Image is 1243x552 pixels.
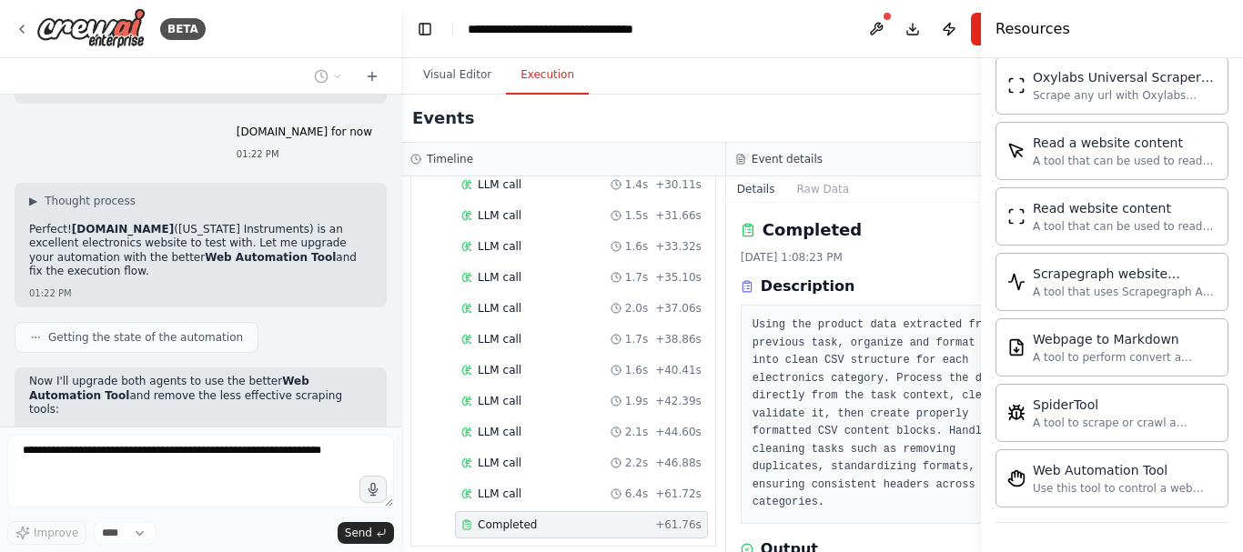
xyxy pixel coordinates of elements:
[478,270,521,285] span: LLM call
[1007,273,1026,291] img: ScrapegraphScrapeTool
[655,332,702,346] span: + 38.86s
[412,16,438,42] button: Hide left sidebar
[48,330,243,345] span: Getting the state of the automation
[237,125,372,140] p: [DOMAIN_NAME] for now
[45,194,136,208] span: Thought process
[338,522,394,544] button: Send
[726,176,786,202] button: Details
[1033,68,1217,86] div: Oxylabs Universal Scraper tool
[345,526,372,540] span: Send
[478,177,521,192] span: LLM call
[468,20,672,38] nav: breadcrumb
[625,301,648,316] span: 2.0s
[655,177,702,192] span: + 30.11s
[205,251,336,264] strong: Web Automation Tool
[36,8,146,49] img: Logo
[741,250,1036,265] div: [DATE] 1:08:23 PM
[655,456,702,470] span: + 46.88s
[1033,330,1217,348] div: Webpage to Markdown
[625,425,648,439] span: 2.1s
[625,394,648,408] span: 1.9s
[625,208,648,223] span: 1.5s
[1007,207,1026,226] img: ScrapeWebsiteTool
[478,517,537,532] span: Completed
[1033,199,1217,217] div: Read website content
[478,456,521,470] span: LLM call
[478,425,521,439] span: LLM call
[29,375,372,417] p: Now I'll upgrade both agents to use the better and remove the less effective scraping tools:
[655,239,702,254] span: + 33.32s
[7,435,394,507] textarea: To enrich screen reader interactions, please activate Accessibility in Grammarly extension settings
[655,208,702,223] span: + 31.66s
[427,152,473,166] h3: Timeline
[506,56,589,95] button: Execution
[409,56,506,95] button: Visual Editor
[478,208,521,223] span: LLM call
[1007,142,1026,160] img: ScrapeElementFromWebsiteTool
[1033,285,1217,299] div: A tool that uses Scrapegraph AI to intelligently scrape website content.
[625,332,648,346] span: 1.7s
[29,425,372,438] div: 01:22 PM
[478,363,521,377] span: LLM call
[34,526,78,540] span: Improve
[1033,219,1217,234] div: A tool that can be used to read a website content.
[625,239,648,254] span: 1.6s
[7,521,86,545] button: Improve
[625,177,648,192] span: 1.4s
[752,152,823,166] h3: Event details
[1033,461,1217,479] div: Web Automation Tool
[625,456,648,470] span: 2.2s
[625,487,648,501] span: 6.4s
[753,316,1025,512] pre: Using the product data extracted from the previous task, organize and format it into clean CSV st...
[1033,154,1217,168] div: A tool that can be used to read a website content.
[655,425,702,439] span: + 44.60s
[655,270,702,285] span: + 35.10s
[359,476,387,503] button: Click to speak your automation idea
[478,239,521,254] span: LLM call
[1033,88,1217,103] div: Scrape any url with Oxylabs Universal Scraper
[655,487,702,501] span: + 61.72s
[1033,396,1217,414] div: SpiderTool
[763,217,862,243] h2: Completed
[478,487,521,501] span: LLM call
[1033,481,1217,496] div: Use this tool to control a web browser and interact with websites using natural language. Capabil...
[761,276,854,297] h3: Description
[1007,404,1026,422] img: SpiderTool
[478,301,521,316] span: LLM call
[1033,350,1217,365] div: A tool to perform convert a webpage to markdown to make it easier for LLMs to understand
[1007,76,1026,95] img: OxylabsUniversalScraperTool
[625,363,648,377] span: 1.6s
[358,65,387,87] button: Start a new chat
[478,394,521,408] span: LLM call
[237,147,372,161] div: 01:22 PM
[72,223,174,236] strong: [DOMAIN_NAME]
[1007,338,1026,356] img: SerplyWebpageToMarkdownTool
[1033,265,1217,283] div: Scrapegraph website scraper
[29,194,37,208] span: ▶
[655,517,702,532] span: + 61.76s
[29,223,372,279] p: Perfect! ([US_STATE] Instruments) is an excellent electronics website to test with. Let me upgrad...
[478,332,521,346] span: LLM call
[785,176,860,202] button: Raw Data
[1033,134,1217,152] div: Read a website content
[1033,416,1217,430] div: A tool to scrape or crawl a website and return LLM-ready content.
[307,65,350,87] button: Switch to previous chat
[160,18,206,40] div: BETA
[29,375,309,402] strong: Web Automation Tool
[412,105,474,131] h2: Events
[655,394,702,408] span: + 42.39s
[29,286,372,300] div: 01:22 PM
[1007,469,1026,487] img: StagehandTool
[655,301,702,316] span: + 37.06s
[625,270,648,285] span: 1.7s
[995,18,1070,40] h4: Resources
[655,363,702,377] span: + 40.41s
[29,194,136,208] button: ▶Thought process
